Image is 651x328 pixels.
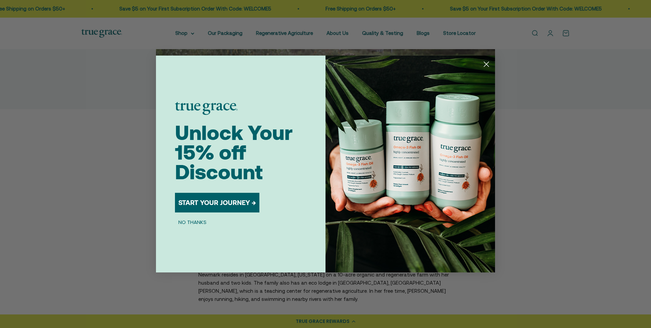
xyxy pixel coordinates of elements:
[175,102,238,115] img: logo placeholder
[325,56,495,272] img: 098727d5-50f8-4f9b-9554-844bb8da1403.jpeg
[480,58,492,70] button: Close dialog
[175,218,210,226] button: NO THANKS
[175,121,293,184] span: Unlock Your 15% off Discount
[175,193,259,212] button: START YOUR JOURNEY →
